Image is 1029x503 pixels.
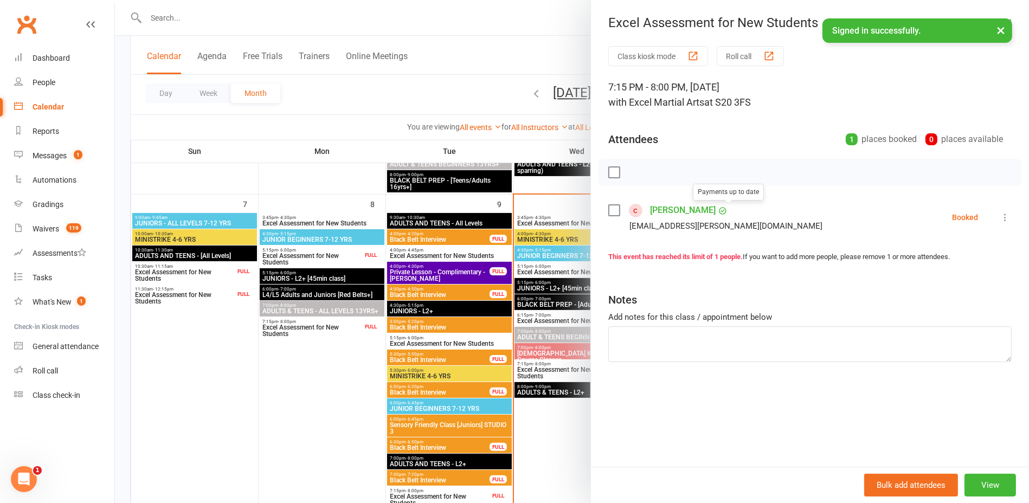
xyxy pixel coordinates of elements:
[33,342,99,351] div: General attendance
[14,46,114,70] a: Dashboard
[925,133,937,145] div: 0
[14,192,114,217] a: Gradings
[608,80,1012,110] div: 7:15 PM - 8:00 PM, [DATE]
[14,383,114,408] a: Class kiosk mode
[693,184,764,201] div: Payments up to date
[33,466,42,475] span: 1
[33,151,67,160] div: Messages
[14,266,114,290] a: Tasks
[33,176,76,184] div: Automations
[14,334,114,359] a: General attendance kiosk mode
[964,474,1016,496] button: View
[14,359,114,383] a: Roll call
[846,133,858,145] div: 1
[33,54,70,62] div: Dashboard
[13,11,40,38] a: Clubworx
[11,466,37,492] iframe: Intercom live chat
[608,253,743,261] strong: This event has reached its limit of 1 people.
[925,132,1003,147] div: places available
[846,132,917,147] div: places booked
[14,70,114,95] a: People
[33,298,72,306] div: What's New
[66,223,81,233] span: 119
[14,241,114,266] a: Assessments
[608,132,658,147] div: Attendees
[704,96,751,108] span: at S20 3FS
[74,150,82,159] span: 1
[33,273,52,282] div: Tasks
[608,311,1012,324] div: Add notes for this class / appointment below
[650,202,716,219] a: [PERSON_NAME]
[14,119,114,144] a: Reports
[14,144,114,168] a: Messages 1
[33,224,59,233] div: Waivers
[33,200,63,209] div: Gradings
[33,391,80,399] div: Class check-in
[33,127,59,136] div: Reports
[14,217,114,241] a: Waivers 119
[33,102,64,111] div: Calendar
[608,46,708,66] button: Class kiosk mode
[14,95,114,119] a: Calendar
[14,168,114,192] a: Automations
[608,292,637,307] div: Notes
[832,25,921,36] span: Signed in successfully.
[33,249,86,257] div: Assessments
[591,15,1029,30] div: Excel Assessment for New Students
[33,78,55,87] div: People
[77,296,86,306] span: 1
[991,18,1011,42] button: ×
[608,96,704,108] span: with Excel Martial Arts
[952,214,978,221] div: Booked
[864,474,958,496] button: Bulk add attendees
[14,290,114,314] a: What's New1
[33,366,58,375] div: Roll call
[717,46,784,66] button: Roll call
[608,251,1012,263] div: If you want to add more people, please remove 1 or more attendees.
[629,219,822,233] div: [EMAIL_ADDRESS][PERSON_NAME][DOMAIN_NAME]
